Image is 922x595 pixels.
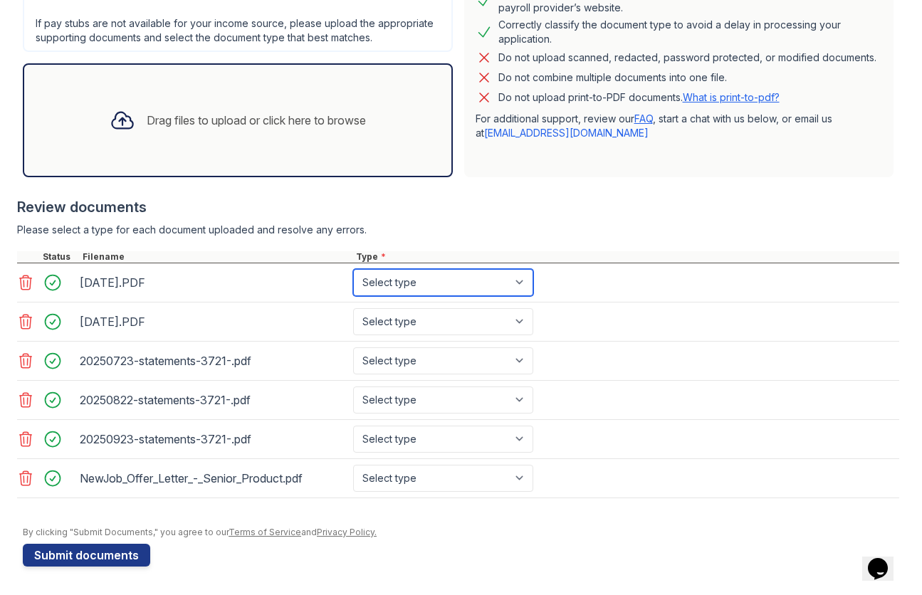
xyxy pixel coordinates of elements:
[80,271,347,294] div: [DATE].PDF
[147,112,366,129] div: Drag files to upload or click here to browse
[80,349,347,372] div: 20250723-statements-3721-.pdf
[498,18,883,46] div: Correctly classify the document type to avoid a delay in processing your application.
[80,389,347,411] div: 20250822-statements-3721-.pdf
[40,251,80,263] div: Status
[80,310,347,333] div: [DATE].PDF
[498,69,727,86] div: Do not combine multiple documents into one file.
[80,428,347,451] div: 20250923-statements-3721-.pdf
[317,527,377,537] a: Privacy Policy.
[80,467,347,490] div: NewJob_Offer_Letter_-_Senior_Product.pdf
[17,223,899,237] div: Please select a type for each document uploaded and resolve any errors.
[862,538,908,581] iframe: chat widget
[23,544,150,567] button: Submit documents
[23,527,899,538] div: By clicking "Submit Documents," you agree to our and
[484,127,649,139] a: [EMAIL_ADDRESS][DOMAIN_NAME]
[229,527,301,537] a: Terms of Service
[634,112,653,125] a: FAQ
[17,197,899,217] div: Review documents
[498,90,780,105] p: Do not upload print-to-PDF documents.
[353,251,899,263] div: Type
[498,49,876,66] div: Do not upload scanned, redacted, password protected, or modified documents.
[80,251,353,263] div: Filename
[683,91,780,103] a: What is print-to-pdf?
[476,112,883,140] p: For additional support, review our , start a chat with us below, or email us at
